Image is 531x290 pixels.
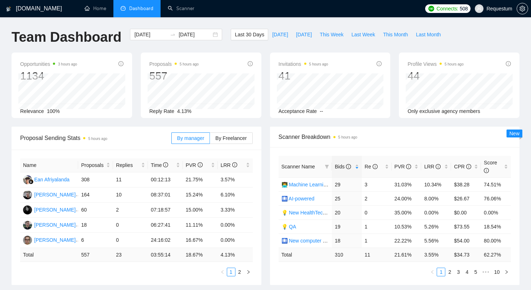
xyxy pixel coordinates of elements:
td: 3.33% [218,203,253,218]
div: 44 [408,69,464,83]
button: Last Week [347,29,379,40]
span: ••• [480,268,491,276]
td: 0.00% [481,205,511,219]
a: setting [517,6,528,12]
span: 100% [47,108,60,114]
td: 21.75% [183,172,218,187]
span: This Week [320,31,343,38]
li: 3 [454,268,463,276]
span: info-circle [163,162,168,167]
td: 18.67 % [183,248,218,262]
span: Last Month [416,31,441,38]
span: Proposals [81,161,105,169]
td: $73.55 [451,219,481,234]
span: to [170,32,176,37]
time: 5 hours ago [309,62,328,66]
span: filter [323,161,330,172]
td: 76.06% [481,191,511,205]
a: 2 [236,268,244,276]
img: upwork-logo.png [428,6,434,12]
span: Relevance [20,108,44,114]
span: Time [151,162,168,168]
time: 3 hours ago [58,62,77,66]
span: info-circle [377,61,382,66]
input: End date [179,31,211,38]
span: Dashboard [129,5,153,12]
td: 18 [78,218,113,233]
li: Previous Page [218,268,227,276]
td: 5.56% [421,234,451,248]
td: 15.24% [183,187,218,203]
span: info-circle [373,164,378,169]
td: 29 [332,177,362,191]
td: 1 [362,234,392,248]
span: Invitations [279,60,328,68]
td: 0.00% [218,218,253,233]
span: left [430,270,435,274]
span: New [509,131,519,136]
td: 19 [332,219,362,234]
span: This Month [383,31,408,38]
th: Proposals [78,158,113,172]
span: [DATE] [272,31,288,38]
a: 🛄 New computer vision [282,238,336,244]
img: AK [23,205,32,214]
td: 10 [113,187,148,203]
td: 11 [362,248,392,262]
li: Next Page [244,268,253,276]
td: 164 [78,187,113,203]
td: $ 34.73 [451,248,481,262]
img: EA [23,175,32,184]
li: 10 [491,268,502,276]
li: Previous Page [428,268,437,276]
span: Opportunities [20,60,77,68]
span: Connects: [437,5,458,13]
a: 1 [227,268,235,276]
a: 2 [446,268,454,276]
img: VL [23,190,32,199]
td: 0.00% [421,205,451,219]
span: Scanner Breakdown [279,132,511,141]
li: 2 [235,268,244,276]
img: logo [6,3,11,15]
div: [PERSON_NAME] [34,206,76,214]
span: Score [484,160,497,173]
img: AS [23,221,32,230]
button: right [502,268,511,276]
span: Re [365,164,378,169]
a: VL[PERSON_NAME] [23,191,76,197]
td: 310 [332,248,362,262]
span: Proposal Sending Stats [20,133,171,142]
li: Next 5 Pages [480,268,491,276]
input: Start date [134,31,167,38]
span: Acceptance Rate [279,108,317,114]
th: Name [20,158,78,172]
td: $0.00 [451,205,481,219]
div: [PERSON_NAME] [34,191,76,199]
a: AK[PERSON_NAME] [23,207,76,212]
td: 20 [332,205,362,219]
td: 60 [78,203,113,218]
span: filter [325,164,329,169]
td: Total [20,248,78,262]
td: 557 [78,248,113,262]
td: 0 [113,218,148,233]
td: 11 [113,172,148,187]
a: 10 [492,268,502,276]
span: By Freelancer [215,135,247,141]
span: Last 30 Days [235,31,264,38]
a: 1 [437,268,445,276]
td: 31.03% [392,177,422,191]
span: Replies [116,161,140,169]
td: 0.00% [218,233,253,248]
span: -- [320,108,323,114]
td: 08:37:01 [148,187,183,203]
span: PVR [186,162,203,168]
button: Last Month [412,29,445,40]
a: 4 [463,268,471,276]
div: [PERSON_NAME] [34,221,76,229]
span: info-circle [484,168,489,173]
